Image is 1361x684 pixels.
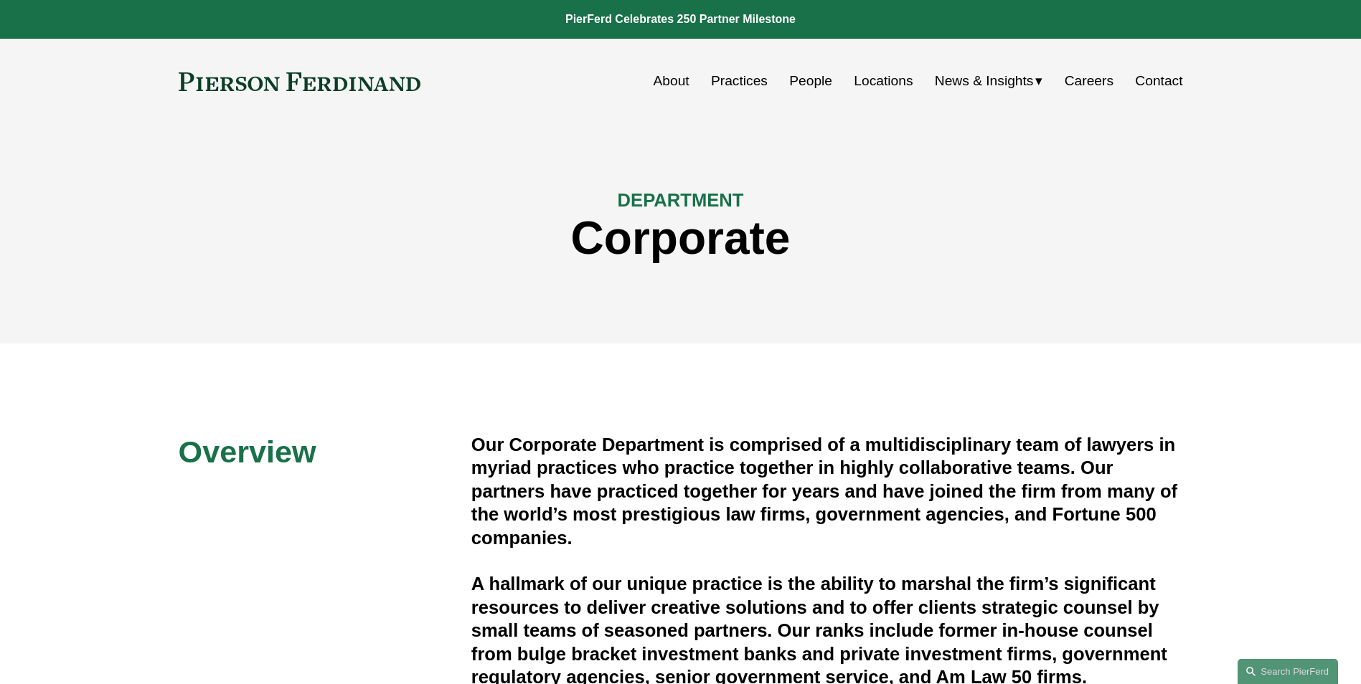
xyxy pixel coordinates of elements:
[179,434,316,469] span: Overview
[1238,659,1338,684] a: Search this site
[935,67,1043,95] a: folder dropdown
[618,190,744,210] span: DEPARTMENT
[854,67,913,95] a: Locations
[711,67,768,95] a: Practices
[935,69,1034,94] span: News & Insights
[789,67,832,95] a: People
[179,212,1183,265] h1: Corporate
[654,67,689,95] a: About
[1135,67,1182,95] a: Contact
[471,433,1183,549] h4: Our Corporate Department is comprised of a multidisciplinary team of lawyers in myriad practices ...
[1065,67,1113,95] a: Careers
